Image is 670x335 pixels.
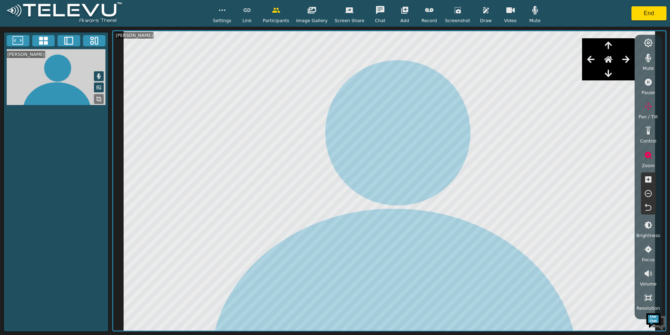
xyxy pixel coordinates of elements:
[263,17,289,24] span: Participants
[529,17,540,24] span: Mute
[445,17,470,24] span: Screenshot
[640,281,657,287] span: Volume
[631,6,666,20] button: End
[32,35,55,46] button: 4x4
[94,83,104,92] button: Picture in Picture
[636,232,660,239] span: Brightness
[7,51,45,58] div: [PERSON_NAME]
[4,0,125,27] img: logoWhite.png
[296,17,328,24] span: Image Gallery
[401,17,409,24] span: Add
[83,35,106,46] button: Three Window Medium
[422,17,437,24] span: Record
[642,162,655,169] span: Zoom
[645,310,666,331] img: Chat Widget
[213,17,231,24] span: Settings
[242,17,252,24] span: Link
[94,94,104,104] button: Replace Feed
[41,88,97,159] span: We're online!
[12,33,29,50] img: d_736959983_company_1615157101543_736959983
[94,71,104,81] button: Mute
[36,37,118,46] div: Chat with us now
[480,17,492,24] span: Draw
[7,35,29,46] button: Fullscreen
[642,256,655,263] span: Focus
[643,65,654,72] span: Mute
[375,17,385,24] span: Chat
[115,32,153,39] div: [PERSON_NAME]
[636,305,660,311] span: Resolution
[504,17,517,24] span: Video
[335,17,364,24] span: Screen Share
[638,113,658,120] span: Pan / Tilt
[4,192,134,216] textarea: Type your message and hit 'Enter'
[640,138,656,144] span: Control
[57,35,80,46] button: Two Window Medium
[115,4,132,20] div: Minimize live chat window
[642,89,655,96] span: Pause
